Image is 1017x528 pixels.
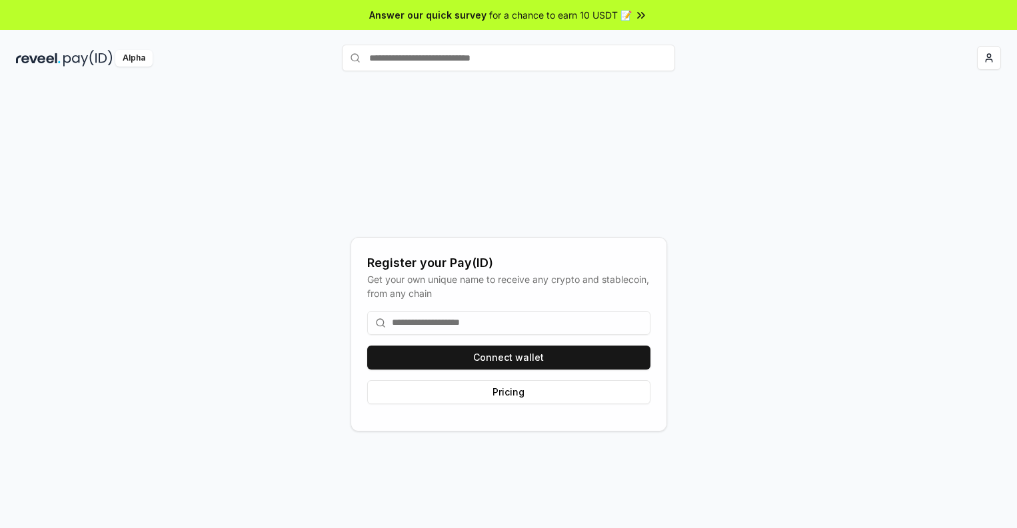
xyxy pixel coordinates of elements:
span: Answer our quick survey [369,8,487,22]
button: Connect wallet [367,346,650,370]
div: Get your own unique name to receive any crypto and stablecoin, from any chain [367,272,650,300]
div: Alpha [115,50,153,67]
img: pay_id [63,50,113,67]
div: Register your Pay(ID) [367,254,650,272]
img: reveel_dark [16,50,61,67]
span: for a chance to earn 10 USDT 📝 [489,8,632,22]
button: Pricing [367,380,650,404]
